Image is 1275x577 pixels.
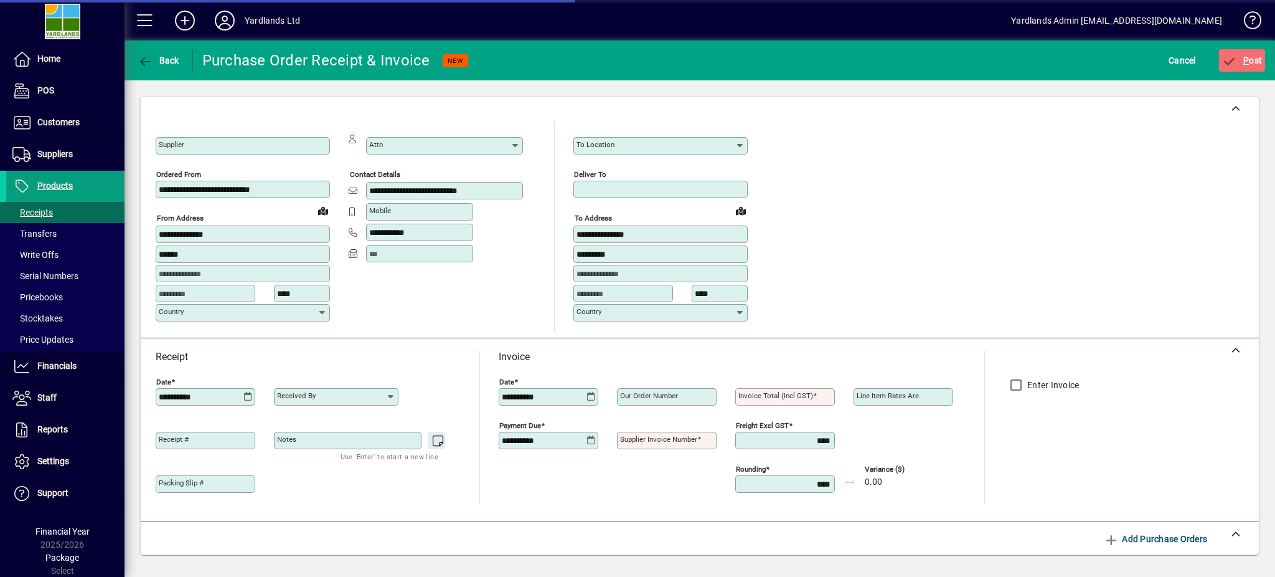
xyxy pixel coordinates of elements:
mat-label: Mobile [369,206,391,215]
label: Enter Invoice [1025,379,1079,391]
mat-label: Line item rates are [857,391,919,400]
span: Customers [37,117,80,127]
mat-label: Supplier invoice number [620,435,697,444]
a: Price Updates [6,329,125,350]
mat-label: Attn [369,140,383,149]
span: ost [1222,55,1263,65]
a: Pricebooks [6,287,125,308]
button: Cancel [1165,49,1199,72]
a: Stocktakes [6,308,125,329]
a: Receipts [6,202,125,223]
mat-hint: Use 'Enter' to start a new line [341,449,438,464]
a: Settings [6,446,125,477]
mat-label: Freight excl GST [736,421,789,430]
div: Yardlands Ltd [245,11,300,31]
button: Back [134,49,182,72]
div: Yardlands Admin [EMAIL_ADDRESS][DOMAIN_NAME] [1011,11,1222,31]
span: Pricebooks [12,292,63,302]
a: Reports [6,414,125,446]
span: Variance ($) [865,465,939,474]
mat-label: Country [159,307,184,316]
span: Price Updates [12,335,73,345]
a: Customers [6,107,125,138]
button: Post [1219,49,1266,72]
mat-label: Our order number [620,391,678,400]
mat-label: Rounding [736,465,766,474]
mat-label: Received by [277,391,316,400]
a: POS [6,75,125,107]
mat-label: Country [576,307,601,316]
a: Suppliers [6,139,125,170]
span: Reports [37,424,68,434]
button: Profile [205,9,245,32]
span: Staff [37,393,57,403]
span: Stocktakes [12,313,63,323]
button: Add [165,9,205,32]
span: Cancel [1169,50,1196,70]
mat-label: Deliver To [574,170,606,179]
mat-label: Date [156,378,171,386]
mat-label: Notes [277,435,296,444]
a: Write Offs [6,244,125,265]
a: Financials [6,351,125,382]
mat-label: Supplier [159,140,184,149]
span: Suppliers [37,149,73,159]
span: Settings [37,456,69,466]
span: NEW [448,57,463,65]
span: Write Offs [12,250,59,260]
span: Package [45,553,79,563]
span: Add Purchase Orders [1104,529,1207,549]
a: Transfers [6,223,125,244]
mat-label: Invoice Total (incl GST) [738,391,813,400]
span: Serial Numbers [12,271,78,281]
mat-label: Packing Slip # [159,479,204,487]
span: Financials [37,361,77,371]
span: Home [37,54,60,64]
span: Products [37,181,73,191]
a: View on map [731,201,751,221]
span: Back [138,55,179,65]
app-page-header-button: Back [125,49,193,72]
div: Purchase Order Receipt & Invoice [202,50,430,70]
mat-label: To location [576,140,614,149]
a: Home [6,44,125,75]
span: 0.00 [865,477,882,487]
a: View on map [313,201,333,221]
a: Knowledge Base [1235,2,1259,43]
mat-label: Receipt # [159,435,189,444]
span: POS [37,85,54,95]
mat-label: Ordered from [156,170,201,179]
span: P [1243,55,1249,65]
span: Support [37,488,68,498]
button: Add Purchase Orders [1099,528,1212,550]
a: Staff [6,383,125,414]
a: Serial Numbers [6,265,125,287]
span: Transfers [12,229,57,239]
a: Support [6,478,125,509]
mat-label: Payment due [499,421,541,430]
span: Financial Year [35,527,90,536]
mat-label: Date [499,378,514,386]
span: Receipts [12,207,53,217]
